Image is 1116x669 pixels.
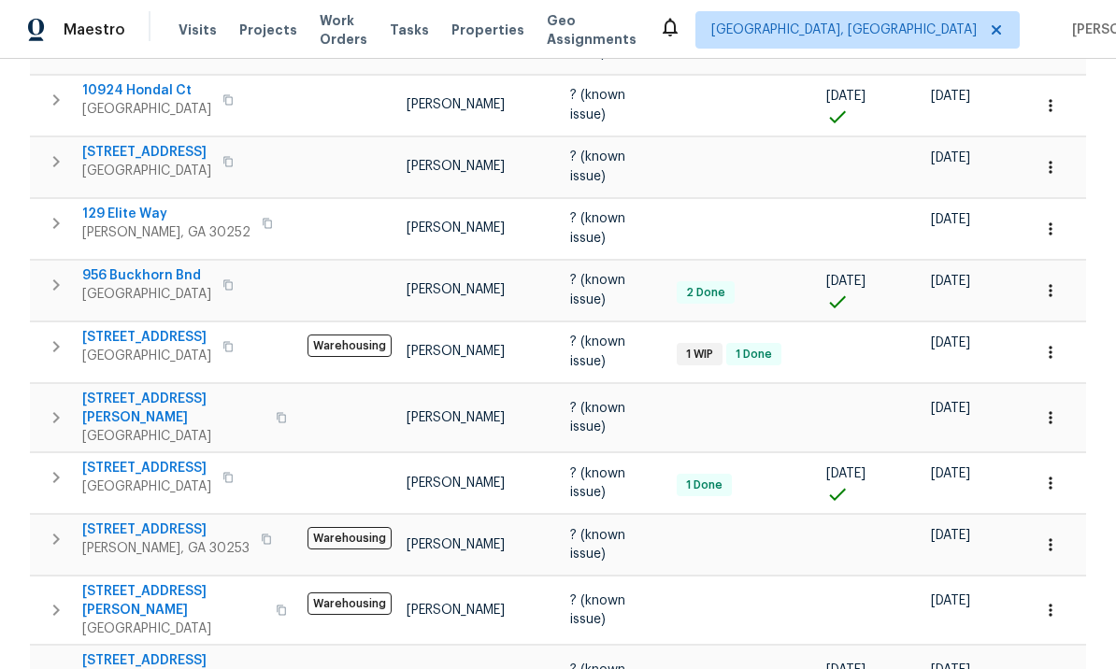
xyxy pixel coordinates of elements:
span: ? (known issue) [570,402,625,434]
span: Visits [179,21,217,39]
span: 1 Done [728,347,780,363]
span: [STREET_ADDRESS] [82,520,250,539]
span: ? (known issue) [570,467,625,499]
span: Work Orders [320,11,367,49]
span: 2 Done [679,285,733,301]
span: [GEOGRAPHIC_DATA] [82,100,211,119]
span: [DATE] [931,336,970,349]
span: [PERSON_NAME], GA 30252 [82,223,250,242]
span: [DATE] [826,90,866,103]
span: [DATE] [931,467,970,480]
span: ? (known issue) [570,529,625,561]
span: Tasks [390,23,429,36]
span: [GEOGRAPHIC_DATA] [82,347,211,365]
span: [STREET_ADDRESS] [82,459,211,477]
span: ? (known issue) [570,27,625,59]
span: [STREET_ADDRESS] [82,143,211,162]
span: ? (known issue) [570,212,625,244]
span: [GEOGRAPHIC_DATA], [GEOGRAPHIC_DATA] [711,21,977,39]
span: [STREET_ADDRESS] [82,328,211,347]
span: [DATE] [931,275,970,288]
span: [PERSON_NAME] [407,221,505,235]
span: 10924 Hondal Ct [82,81,211,100]
span: [PERSON_NAME] [407,283,505,296]
span: [PERSON_NAME] [407,160,505,173]
span: Properties [451,21,524,39]
span: [GEOGRAPHIC_DATA] [82,619,265,638]
span: [DATE] [826,275,866,288]
span: 1 Done [679,477,730,493]
span: [GEOGRAPHIC_DATA] [82,162,211,180]
span: [STREET_ADDRESS][PERSON_NAME] [82,390,265,427]
span: [DATE] [931,529,970,542]
span: [DATE] [931,151,970,164]
span: ? (known issue) [570,274,625,306]
span: [PERSON_NAME] [407,604,505,617]
span: [GEOGRAPHIC_DATA] [82,427,265,446]
span: Warehousing [308,592,392,615]
span: 1 WIP [679,347,721,363]
span: ? (known issue) [570,89,625,121]
span: Maestro [64,21,125,39]
span: [DATE] [931,90,970,103]
span: [GEOGRAPHIC_DATA] [82,477,211,496]
span: [DATE] [931,594,970,607]
span: ? (known issue) [570,594,625,626]
span: Warehousing [308,334,392,357]
span: [PERSON_NAME] [407,477,505,490]
span: [STREET_ADDRESS][PERSON_NAME] [82,582,265,619]
span: [PERSON_NAME], GA 30253 [82,539,250,558]
span: ? (known issue) [570,150,625,182]
span: ? (known issue) [570,335,625,367]
span: [PERSON_NAME] [407,98,505,111]
span: [DATE] [931,402,970,415]
span: Projects [239,21,297,39]
span: [PERSON_NAME] [407,345,505,358]
span: [GEOGRAPHIC_DATA] [82,285,211,304]
span: 956 Buckhorn Bnd [82,266,211,285]
span: [DATE] [931,213,970,226]
span: Warehousing [308,527,392,549]
span: [PERSON_NAME] [407,411,505,424]
span: [DATE] [826,467,866,480]
span: [PERSON_NAME] [407,538,505,551]
span: Geo Assignments [547,11,637,49]
span: 129 Elite Way [82,205,250,223]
